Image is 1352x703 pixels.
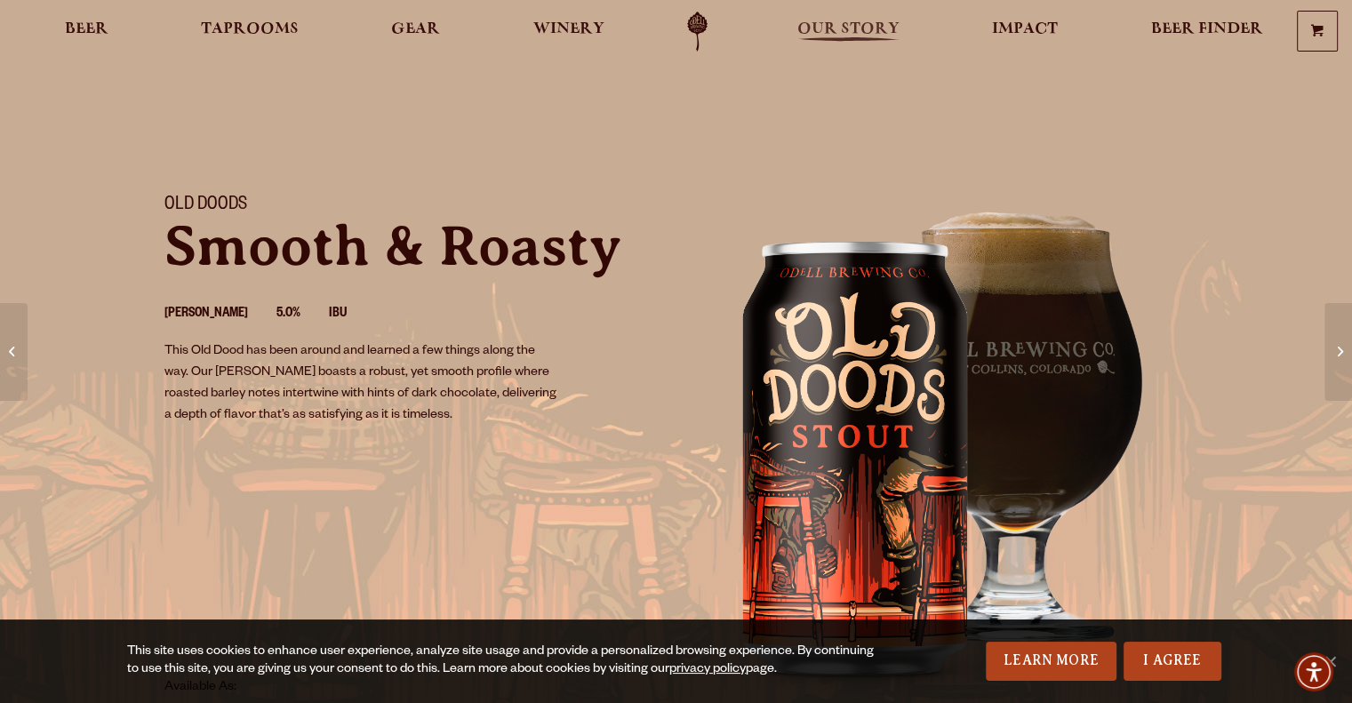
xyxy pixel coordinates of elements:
span: Our Story [797,22,900,36]
a: Impact [980,12,1069,52]
span: Winery [533,22,604,36]
li: 5.0% [276,303,329,326]
span: Impact [992,22,1058,36]
iframe: Thirsty Business Old Doods [164,438,557,659]
a: Beer Finder [1139,12,1274,52]
a: Winery [522,12,616,52]
a: Taprooms [189,12,310,52]
span: Gear [391,22,440,36]
p: This Old Dood has been around and learned a few things along the way. Our [PERSON_NAME] boasts a ... [164,341,557,427]
a: Odell Home [664,12,731,52]
span: Taprooms [201,22,299,36]
span: Beer [65,22,108,36]
h1: Old Doods [164,195,655,218]
div: Accessibility Menu [1294,652,1333,691]
a: Beer [53,12,120,52]
a: Gear [380,12,452,52]
li: [PERSON_NAME] [164,303,276,326]
a: privacy policy [669,663,746,677]
div: This site uses cookies to enhance user experience, analyze site usage and provide a personalized ... [127,643,885,679]
a: I Agree [1124,642,1221,681]
a: Learn More [986,642,1116,681]
li: IBU [329,303,375,326]
a: Our Story [786,12,911,52]
p: Smooth & Roasty [164,218,655,275]
span: Beer Finder [1150,22,1262,36]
